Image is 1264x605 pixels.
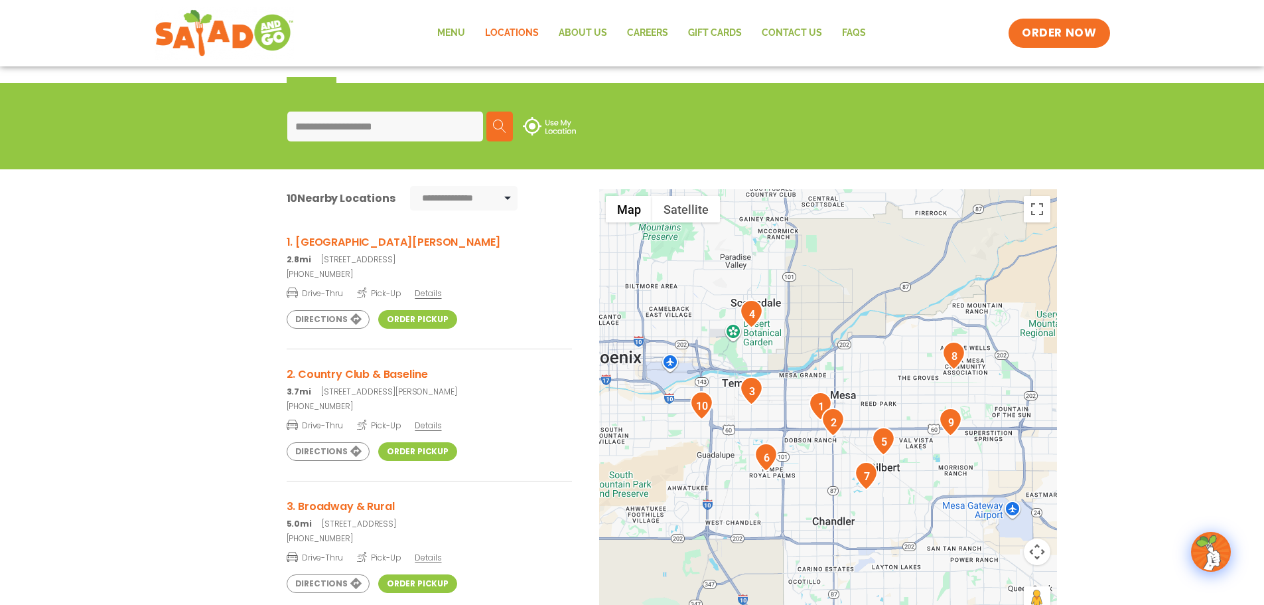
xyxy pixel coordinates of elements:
[378,442,457,461] a: Order Pickup
[752,18,832,48] a: Contact Us
[287,254,311,265] strong: 2.8mi
[1192,533,1229,570] img: wpChatIcon
[617,18,678,48] a: Careers
[939,408,962,436] div: 9
[287,234,572,250] h3: 1. [GEOGRAPHIC_DATA][PERSON_NAME]
[1022,25,1096,41] span: ORDER NOW
[606,196,652,222] button: Show street map
[942,341,965,370] div: 8
[287,366,572,398] a: 2. Country Club & Baseline 3.7mi[STREET_ADDRESS][PERSON_NAME]
[855,462,878,490] div: 7
[357,286,401,300] span: Pick-Up
[1024,539,1050,565] button: Map camera controls
[287,498,572,530] a: 3. Broadway & Rural 5.0mi[STREET_ADDRESS]
[287,533,572,545] a: [PHONE_NUMBER]
[523,117,576,135] img: use-location.svg
[754,443,778,472] div: 6
[690,391,713,420] div: 10
[155,7,295,60] img: new-SAG-logo-768×292
[287,386,311,397] strong: 3.7mi
[287,310,370,329] a: Directions
[287,283,572,300] a: Drive-Thru Pick-Up Details
[287,268,572,280] a: [PHONE_NUMBER]
[287,518,312,529] strong: 5.0mi
[740,377,763,405] div: 3
[287,551,343,564] span: Drive-Thru
[287,366,572,383] h3: 2. Country Club & Baseline
[287,386,572,398] p: [STREET_ADDRESS][PERSON_NAME]
[832,18,876,48] a: FAQs
[415,420,441,431] span: Details
[549,18,617,48] a: About Us
[427,18,475,48] a: Menu
[652,196,720,222] button: Show satellite imagery
[415,552,441,563] span: Details
[287,418,343,432] span: Drive-Thru
[287,547,572,564] a: Drive-Thru Pick-Up Details
[821,408,845,436] div: 2
[678,18,752,48] a: GIFT CARDS
[357,418,401,432] span: Pick-Up
[287,234,572,266] a: 1. [GEOGRAPHIC_DATA][PERSON_NAME] 2.8mi[STREET_ADDRESS]
[493,120,506,133] img: search.svg
[287,442,370,461] a: Directions
[287,254,572,266] p: [STREET_ADDRESS]
[1024,196,1050,222] button: Toggle fullscreen view
[378,574,457,593] a: Order Pickup
[809,392,832,420] div: 1
[287,574,370,593] a: Directions
[378,310,457,329] a: Order Pickup
[740,300,763,328] div: 4
[287,498,572,515] h3: 3. Broadway & Rural
[287,400,572,412] a: [PHONE_NUMBER]
[872,427,895,456] div: 5
[1009,19,1109,48] a: ORDER NOW
[287,191,298,206] span: 10
[357,551,401,564] span: Pick-Up
[287,518,572,530] p: [STREET_ADDRESS]
[287,415,572,432] a: Drive-Thru Pick-Up Details
[287,286,343,300] span: Drive-Thru
[415,288,441,299] span: Details
[475,18,549,48] a: Locations
[287,190,395,207] div: Nearby Locations
[427,18,876,48] nav: Menu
